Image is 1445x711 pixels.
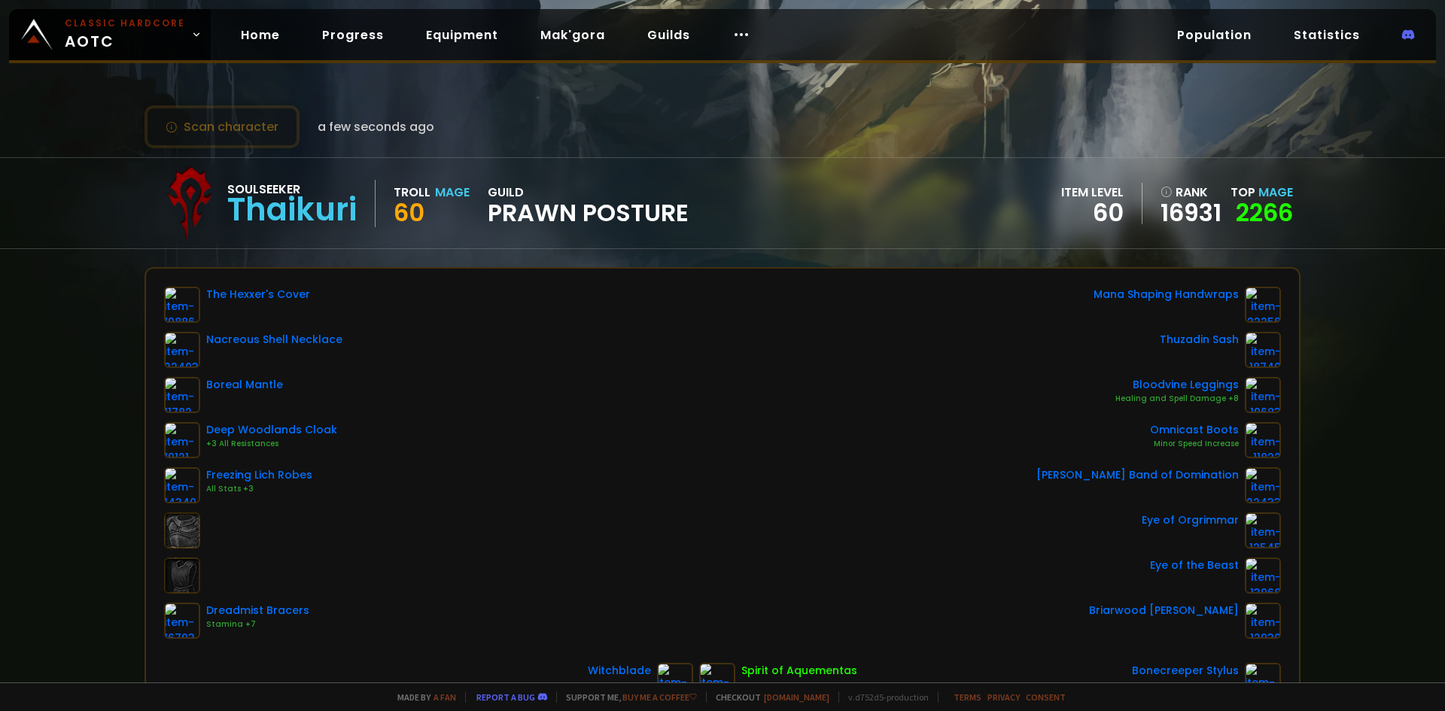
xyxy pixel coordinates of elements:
[1115,377,1239,393] div: Bloodvine Leggings
[206,287,310,302] div: The Hexxer's Cover
[164,377,200,413] img: item-11782
[206,618,309,630] div: Stamina +7
[206,467,312,483] div: Freezing Lich Robes
[1115,393,1239,405] div: Healing and Spell Damage +8
[987,691,1020,703] a: Privacy
[65,17,185,30] small: Classic Hardcore
[394,196,424,229] span: 60
[310,20,396,50] a: Progress
[206,483,312,495] div: All Stats +3
[1258,184,1293,201] span: Mage
[1036,467,1239,483] div: [PERSON_NAME] Band of Domination
[414,20,510,50] a: Equipment
[318,117,434,136] span: a few seconds ago
[1245,377,1281,413] img: item-19683
[1132,663,1239,679] div: Bonecreeper Stylus
[1245,287,1281,323] img: item-22256
[227,199,357,221] div: Thaikuri
[1245,663,1281,699] img: item-13938
[144,105,300,148] button: Scan character
[1026,691,1066,703] a: Consent
[1061,183,1124,202] div: item level
[488,183,689,224] div: guild
[838,691,929,703] span: v. d752d5 - production
[476,691,535,703] a: Report a bug
[229,20,292,50] a: Home
[741,663,857,679] div: Spirit of Aquementas
[394,183,430,202] div: Troll
[622,691,697,703] a: Buy me a coffee
[227,180,357,199] div: Soulseeker
[206,332,342,348] div: Nacreous Shell Necklace
[528,20,617,50] a: Mak'gora
[164,467,200,503] img: item-14340
[164,422,200,458] img: item-19121
[388,691,456,703] span: Made by
[1150,422,1239,438] div: Omnicast Boots
[635,20,702,50] a: Guilds
[657,663,693,699] img: item-13964
[206,438,337,450] div: +3 All Resistances
[164,603,200,639] img: item-16703
[706,691,829,703] span: Checkout
[588,663,651,679] div: Witchblade
[764,691,829,703] a: [DOMAIN_NAME]
[164,332,200,368] img: item-22403
[954,691,981,703] a: Terms
[164,287,200,323] img: item-19886
[1142,512,1239,528] div: Eye of Orgrimmar
[1165,20,1264,50] a: Population
[9,9,211,60] a: Classic HardcoreAOTC
[206,603,309,618] div: Dreadmist Bracers
[556,691,697,703] span: Support me,
[435,183,470,202] div: Mage
[1245,558,1281,594] img: item-13968
[1150,438,1239,450] div: Minor Speed Increase
[1161,183,1221,202] div: rank
[1245,603,1281,639] img: item-12930
[206,422,337,438] div: Deep Woodlands Cloak
[1160,332,1239,348] div: Thuzadin Sash
[1245,467,1281,503] img: item-22433
[1089,603,1239,618] div: Briarwood [PERSON_NAME]
[1245,422,1281,458] img: item-11822
[1094,287,1239,302] div: Mana Shaping Handwraps
[1245,332,1281,368] img: item-18740
[1150,558,1239,573] div: Eye of the Beast
[1282,20,1372,50] a: Statistics
[1245,512,1281,548] img: item-12545
[1161,202,1221,224] a: 16931
[1061,202,1124,224] div: 60
[699,663,735,699] img: item-11904
[1236,196,1293,229] a: 2266
[206,377,283,393] div: Boreal Mantle
[1231,183,1293,202] div: Top
[65,17,185,53] span: AOTC
[488,202,689,224] span: Prawn Posture
[433,691,456,703] a: a fan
